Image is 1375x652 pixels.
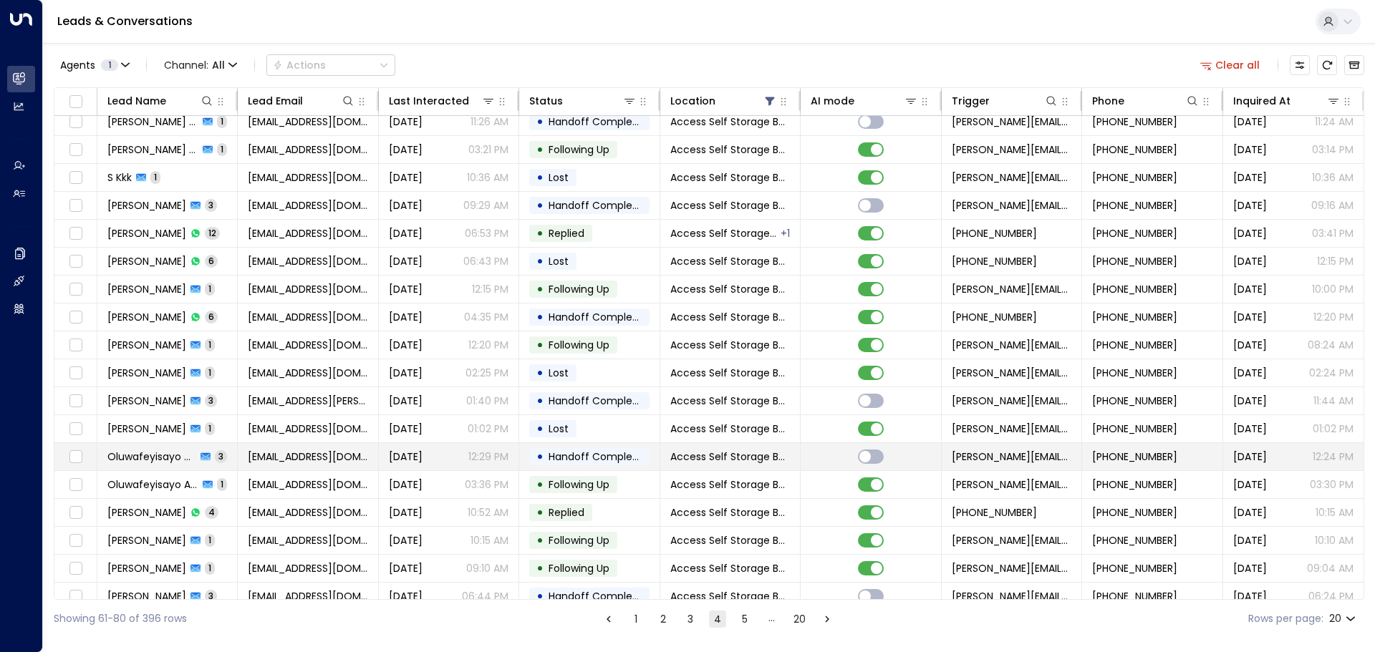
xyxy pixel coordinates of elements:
[670,422,790,436] span: Access Self Storage Battersea
[1311,198,1354,213] p: 09:16 AM
[670,226,779,240] span: Access Self Storage Battersea
[791,610,809,628] button: Go to page 20
[536,556,544,580] div: •
[205,422,215,434] span: 1
[158,55,243,75] span: Channel:
[54,611,187,626] div: Showing 61-80 of 396 rows
[107,142,198,157] span: Emre Can Koklu
[1310,477,1354,492] p: 03:30 PM
[599,610,836,628] nav: pagination navigation
[952,170,1071,185] span: laura.chambers@accessstorage.com
[952,310,1037,324] span: +447377559223
[67,197,85,215] span: Toggle select row
[1092,366,1177,380] span: +447867304602
[67,392,85,410] span: Toggle select row
[107,310,186,324] span: Nader Malik
[1307,561,1354,575] p: 09:04 AM
[536,333,544,357] div: •
[248,338,367,352] span: nader_malik@outlook.com
[1092,226,1177,240] span: +19174461744
[1317,55,1337,75] span: Refresh
[107,394,186,408] span: Ailish Gallimore
[1092,449,1177,464] span: +447516926324
[1233,92,1290,110] div: Inquired At
[549,170,569,185] span: Lost
[536,221,544,245] div: •
[1312,282,1354,296] p: 10:00 PM
[536,472,544,497] div: •
[248,477,367,492] span: feyiaderombi675@gmail.com
[389,92,496,110] div: Last Interacted
[1316,505,1354,520] p: 10:15 AM
[1317,254,1354,268] p: 12:15 PM
[67,308,85,326] span: Toggle select row
[529,92,563,110] div: Status
[205,590,217,602] span: 3
[462,589,508,603] p: 06:44 PM
[67,560,85,578] span: Toggle select row
[682,610,699,628] button: Go to page 3
[549,561,609,575] span: Following Up
[57,13,193,29] a: Leads & Conversations
[248,589,367,603] span: efkaewska@gmail.com
[67,476,85,494] span: Toggle select row
[389,310,423,324] span: Aug 26, 2025
[67,169,85,187] span: Toggle select row
[549,254,569,268] span: Lost
[536,444,544,469] div: •
[107,561,186,575] span: Amanda Collins
[107,282,186,296] span: Bradley Phelps
[1329,608,1359,629] div: 20
[600,610,617,628] button: Go to previous page
[952,422,1071,436] span: laura.chambers@accessstorage.com
[67,253,85,271] span: Toggle select row
[248,505,367,520] span: niapryde@gmail.com
[952,505,1037,520] span: +447584056414
[389,449,423,464] span: Aug 26, 2025
[549,422,569,436] span: Lost
[205,255,218,267] span: 6
[389,394,423,408] span: Aug 26, 2025
[952,561,1071,575] span: laura.chambers@accessstorage.com
[536,137,544,162] div: •
[1313,449,1354,464] p: 12:24 PM
[819,610,836,628] button: Go to next page
[536,249,544,273] div: •
[389,422,423,436] span: Aug 26, 2025
[1092,477,1177,492] span: +447516926324
[1233,561,1267,575] span: Aug 26, 2025
[389,198,423,213] span: Aug 27, 2025
[1233,422,1267,436] span: Aug 23, 2025
[67,281,85,298] span: Toggle select row
[549,310,650,324] span: Handoff Completed
[1233,477,1267,492] span: Aug 25, 2025
[670,589,790,603] span: Access Self Storage Battersea
[670,310,790,324] span: Access Self Storage Battersea
[205,534,215,546] span: 1
[107,422,186,436] span: Fergus Houghton-Connell
[1315,533,1354,548] p: 10:10 AM
[1290,55,1310,75] button: Customize
[389,366,423,380] span: Aug 26, 2025
[549,589,650,603] span: Handoff Completed
[107,115,198,129] span: Emre Can Koklu
[107,198,186,213] span: Bingqing Lin
[670,92,777,110] div: Location
[1092,505,1177,520] span: +447584056414
[952,254,1037,268] span: +447837914064
[67,336,85,354] span: Toggle select row
[217,115,227,127] span: 1
[205,311,218,323] span: 6
[536,389,544,413] div: •
[465,477,508,492] p: 03:36 PM
[107,338,186,352] span: Nader Malik
[465,226,508,240] p: 06:53 PM
[389,338,423,352] span: Aug 26, 2025
[670,170,790,185] span: Access Self Storage Battersea
[1092,310,1177,324] span: +447377559223
[1308,589,1354,603] p: 06:24 PM
[472,282,508,296] p: 12:15 PM
[811,92,854,110] div: AI mode
[67,364,85,382] span: Toggle select row
[67,113,85,131] span: Toggle select row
